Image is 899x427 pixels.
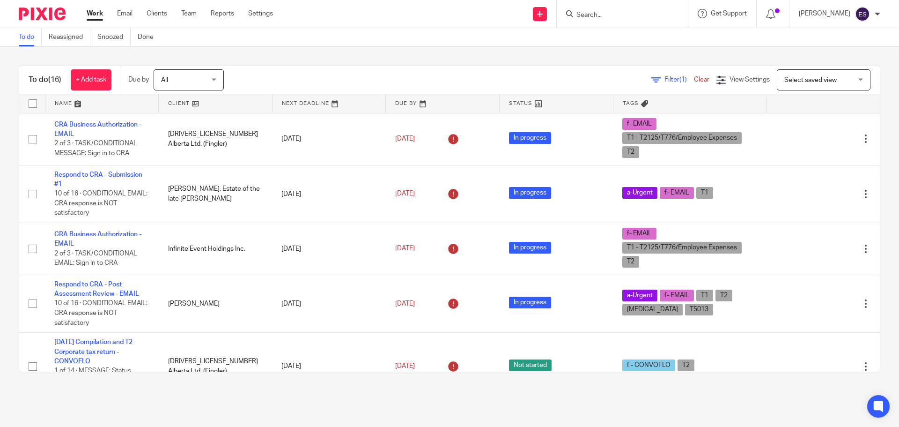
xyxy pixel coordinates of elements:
[54,172,142,187] a: Respond to CRA - Submission #1
[138,28,161,46] a: Done
[694,76,709,83] a: Clear
[272,333,386,400] td: [DATE]
[71,69,111,90] a: + Add task
[395,300,415,307] span: [DATE]
[272,275,386,332] td: [DATE]
[87,9,103,18] a: Work
[54,367,133,393] span: 1 of 14 · MESSAGE: Status Update - In Process - TASK ASSIGNEE
[509,187,551,199] span: In progress
[29,75,61,85] h1: To do
[272,113,386,165] td: [DATE]
[622,304,683,315] span: [MEDICAL_DATA]
[730,76,770,83] span: View Settings
[622,290,657,301] span: a-Urgent
[54,190,147,216] span: 10 of 16 · CONDITIONAL EMAIL: CRA response is NOT satisfactory
[97,28,131,46] a: Snoozed
[54,250,137,267] span: 2 of 3 · TASK/CONDITIONAL EMAIL: Sign in to CRA
[622,360,675,371] span: f - CONVOFLO
[622,187,657,199] span: a-Urgent
[159,275,273,332] td: [PERSON_NAME]
[696,187,713,199] span: T1
[181,9,197,18] a: Team
[395,246,415,252] span: [DATE]
[248,9,273,18] a: Settings
[715,290,732,301] span: T2
[679,76,687,83] span: (1)
[509,297,551,308] span: In progress
[696,290,713,301] span: T1
[622,228,656,240] span: f- EMAIL
[54,281,139,297] a: Respond to CRA - Post Assessment Review - EMAIL
[19,28,42,46] a: To do
[678,360,694,371] span: T2
[19,7,66,20] img: Pixie
[575,11,660,20] input: Search
[395,135,415,142] span: [DATE]
[159,165,273,223] td: [PERSON_NAME], Estate of the late [PERSON_NAME]
[54,339,133,365] a: [DATE] Compilation and T2 Corporate tax return - CONVOFLO
[159,113,273,165] td: [DRIVERS_LICENSE_NUMBER] Alberta Ltd. (Fingler)
[395,363,415,369] span: [DATE]
[128,75,149,84] p: Due by
[623,101,639,106] span: Tags
[211,9,234,18] a: Reports
[855,7,870,22] img: svg%3E
[509,132,551,144] span: In progress
[509,360,552,371] span: Not started
[54,231,141,247] a: CRA Business Authorization - EMAIL
[660,290,694,301] span: f- EMAIL
[117,9,133,18] a: Email
[54,141,137,157] span: 2 of 3 · TASK/CONDITIONAL MESSAGE: Sign in to CRA
[395,190,415,197] span: [DATE]
[54,121,141,137] a: CRA Business Authorization - EMAIL
[54,300,147,326] span: 10 of 16 · CONDITIONAL EMAIL: CRA response is NOT satisfactory
[147,9,167,18] a: Clients
[711,10,747,17] span: Get Support
[622,256,639,268] span: T2
[799,9,850,18] p: [PERSON_NAME]
[664,76,694,83] span: Filter
[48,76,61,83] span: (16)
[622,242,742,254] span: T1 - T2125/T776/Employee Expenses
[159,223,273,275] td: Infinite Event Holdings Inc.
[509,242,551,254] span: In progress
[159,333,273,400] td: [DRIVERS_LICENSE_NUMBER] Alberta Ltd. (Fingler)
[622,146,639,158] span: T2
[49,28,90,46] a: Reassigned
[622,118,656,130] span: f- EMAIL
[272,223,386,275] td: [DATE]
[784,77,837,83] span: Select saved view
[161,77,168,83] span: All
[660,187,694,199] span: f- EMAIL
[685,304,713,315] span: T5013
[272,165,386,223] td: [DATE]
[622,132,742,144] span: T1 - T2125/T776/Employee Expenses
